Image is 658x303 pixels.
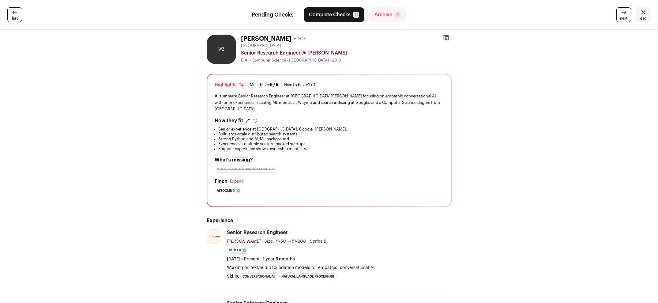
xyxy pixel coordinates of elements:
[294,36,306,42] div: 6 YOE
[353,12,359,18] span: C
[636,7,651,22] a: esc
[310,239,326,244] span: Series B
[215,178,227,185] h2: Finch
[227,273,239,279] span: Skills:
[250,82,316,87] ul: |
[307,238,309,244] span: ·
[250,82,278,87] div: Must have:
[215,94,238,98] span: AI summary:
[227,265,452,271] p: Working on text/audio foundation models for empathic, conversational AI
[262,239,306,244] span: · Size: 11-50 → 51-200
[215,82,245,88] div: Highlights
[218,132,444,137] li: Built large-scale distributed search systems.
[218,137,444,142] li: Strong Python and AI/ML background.
[241,49,452,57] div: Senior Research Engineer @ [PERSON_NAME]
[215,93,444,112] div: Senior Research Engineer at [GEOGRAPHIC_DATA][PERSON_NAME] focusing on empathic conversational AI...
[620,16,627,21] span: next
[279,273,337,280] li: Natural Language Processing
[240,273,277,280] li: Conversational AI
[207,35,236,64] div: WZ
[304,7,364,22] button: Complete ChecksC
[227,239,261,244] span: [PERSON_NAME]
[227,256,295,262] span: [DATE] - Present · 1 year 5 months
[207,229,221,244] img: 3931a31b0752e4439f3aa479c7f3b1ab89616b9521ac6b0ad41243bcff2a6df5.png
[218,146,444,151] li: Founder experience shows ownership mentality.
[284,82,316,87] div: Nice to have:
[252,10,294,19] span: Pending Checks
[270,83,278,87] span: 5 / 5
[215,117,243,124] h2: How they fit
[217,188,235,194] span: Ai tooling
[218,142,444,146] li: Experience at multiple venture-backed startups.
[227,247,249,254] li: Series B
[616,7,631,22] a: next
[215,166,277,173] div: min average tenure of 24 months
[241,58,452,63] div: B.A. - Computer Science - [GEOGRAPHIC_DATA] - 2018
[227,229,288,236] div: Senior Research Engineer
[241,35,291,43] h1: [PERSON_NAME]
[308,83,316,87] span: 1 / 2
[12,16,18,21] span: last
[369,7,406,22] button: ArchiveA
[241,43,281,48] span: [GEOGRAPHIC_DATA]
[230,179,244,184] button: Expand
[207,217,452,224] h2: Experience
[218,127,444,132] li: Senior experience at [GEOGRAPHIC_DATA], Google, [PERSON_NAME].
[7,7,22,22] a: last
[395,12,401,18] span: A
[640,16,646,21] span: esc
[215,156,444,164] h2: What's missing?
